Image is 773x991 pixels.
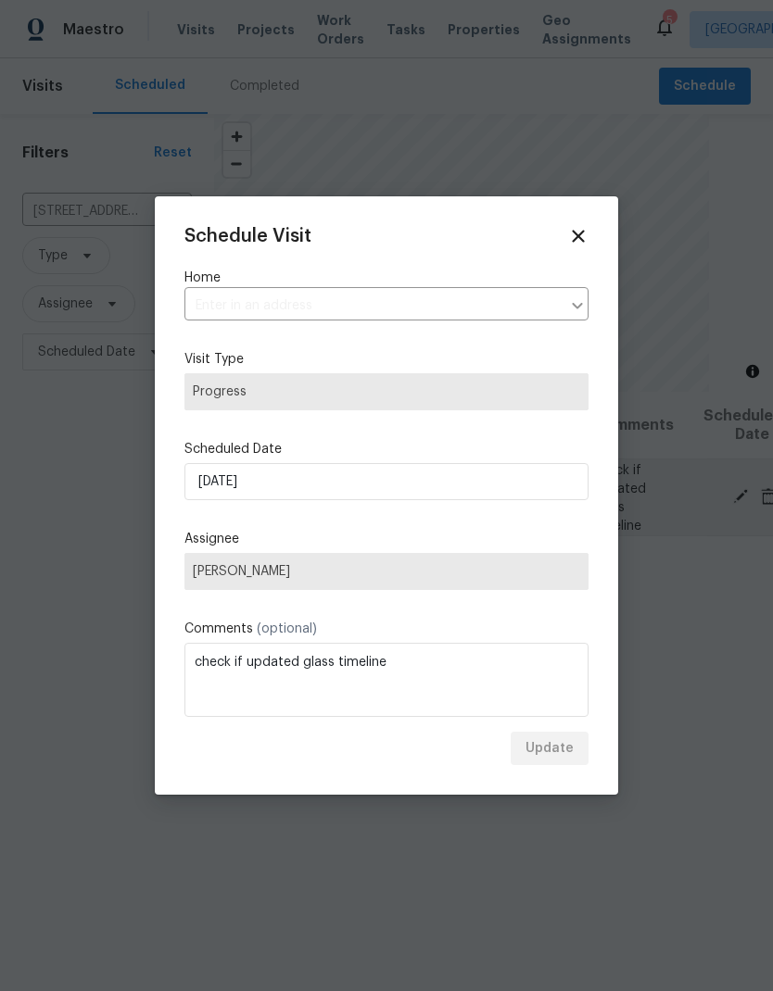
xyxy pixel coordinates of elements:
[184,530,589,548] label: Assignee
[568,226,589,246] span: Close
[184,227,311,245] span: Schedule Visit
[193,564,580,579] span: [PERSON_NAME]
[184,643,589,717] textarea: check if updated glass timeline
[257,622,317,635] span: (optional)
[184,350,589,369] label: Visit Type
[184,620,589,638] label: Comments
[184,440,589,458] label: Scheduled Date
[184,292,561,320] input: Enter in an address
[184,463,589,500] input: M/D/YYYY
[184,269,589,287] label: Home
[193,383,580,401] span: Progress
